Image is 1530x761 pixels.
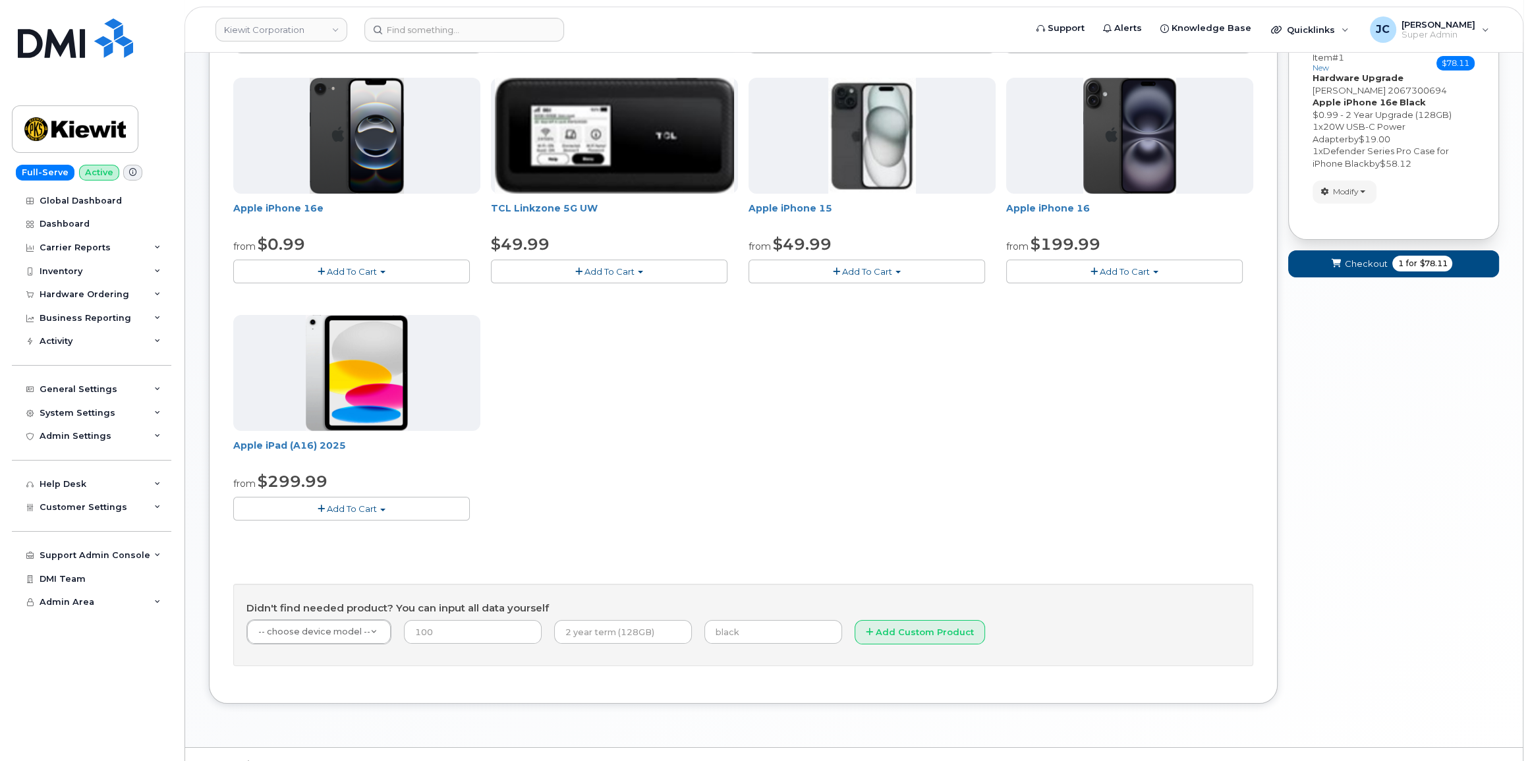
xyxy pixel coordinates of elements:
button: Add To Cart [233,497,470,520]
small: new [1313,63,1329,72]
button: Add Custom Product [855,620,985,644]
a: Apple iPhone 16 [1006,202,1090,214]
a: Apple iPhone 15 [749,202,832,214]
a: Apple iPad (A16) 2025 [233,439,346,451]
span: $58.12 [1380,158,1411,169]
span: 1 [1398,258,1403,269]
span: #1 [1332,52,1344,63]
span: Add To Cart [327,503,377,514]
span: Add To Cart [1100,266,1150,277]
button: Checkout 1 for $78.11 [1288,250,1499,277]
span: Alerts [1114,22,1142,35]
span: 1 [1313,121,1318,132]
img: iphone_16_plus.png [1083,78,1176,194]
h3: Item [1313,53,1344,72]
div: TCL Linkzone 5G UW [491,202,738,228]
small: from [749,240,771,252]
span: JC [1376,22,1390,38]
strong: Apple iPhone 16e [1313,97,1398,107]
a: TCL Linkzone 5G UW [491,202,598,214]
span: 1 [1313,146,1318,156]
a: Kiewit Corporation [215,18,347,42]
small: from [1006,240,1029,252]
span: Support [1048,22,1085,35]
button: Add To Cart [749,260,985,283]
span: Add To Cart [327,266,377,277]
iframe: Messenger Launcher [1473,704,1520,751]
div: Apple iPhone 15 [749,202,996,228]
h4: Didn't find needed product? You can input all data yourself [246,603,1240,614]
span: Modify [1333,186,1359,198]
span: $49.99 [491,235,550,254]
span: Defender Series Pro Case for iPhone Black [1313,146,1449,169]
img: ipad_11.png [306,315,408,431]
input: Find something... [364,18,564,42]
a: Alerts [1094,15,1151,42]
img: iphone15.jpg [828,78,916,194]
a: Support [1027,15,1094,42]
span: 2067300694 [1388,85,1447,96]
input: 2 year term (128GB) [554,620,692,644]
span: Add To Cart [584,266,635,277]
div: Apple iPhone 16e [233,202,480,228]
span: $49.99 [773,235,832,254]
span: for [1403,258,1419,269]
span: [PERSON_NAME] [1402,19,1475,30]
span: $78.11 [1436,56,1475,70]
a: Apple iPhone 16e [233,202,324,214]
small: from [233,240,256,252]
div: Quicklinks [1262,16,1358,43]
span: $299.99 [258,472,327,491]
img: iphone16e.png [310,78,405,194]
span: $199.99 [1031,235,1100,254]
span: $0.99 [258,235,305,254]
span: Quicklinks [1287,24,1335,35]
span: 20W USB-C Power Adapter [1313,121,1405,144]
div: Apple iPhone 16 [1006,202,1253,228]
div: Apple iPad (A16) 2025 [233,439,480,465]
div: Jene Cook [1361,16,1498,43]
strong: Black [1400,97,1426,107]
span: Knowledge Base [1172,22,1251,35]
button: Add To Cart [491,260,727,283]
span: [PERSON_NAME] [1313,85,1386,96]
span: Add To Cart [842,266,892,277]
button: Modify [1313,181,1376,204]
button: Add To Cart [233,260,470,283]
span: Checkout [1344,258,1387,270]
input: 100 [404,620,542,644]
img: linkzone5g.png [495,78,734,194]
small: from [233,478,256,490]
div: x by [1313,121,1475,145]
button: Add To Cart [1006,260,1243,283]
input: black [704,620,842,644]
span: -- choose device model -- [258,627,370,636]
span: Super Admin [1402,30,1475,40]
div: $0.99 - 2 Year Upgrade (128GB) [1313,109,1475,121]
a: Knowledge Base [1151,15,1261,42]
strong: Hardware Upgrade [1313,72,1403,83]
span: $19.00 [1359,134,1390,144]
a: -- choose device model -- [247,620,391,644]
span: $78.11 [1419,258,1447,269]
div: x by [1313,145,1475,169]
